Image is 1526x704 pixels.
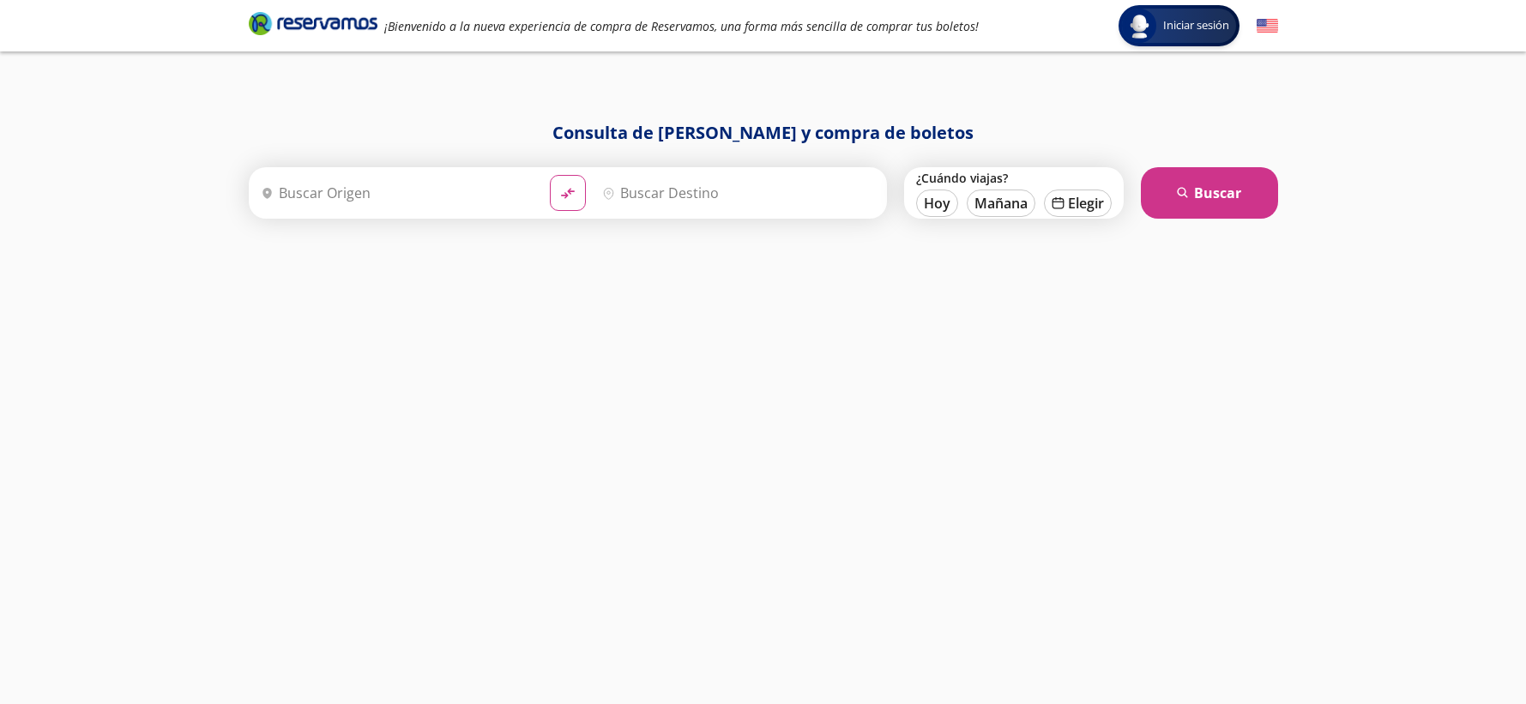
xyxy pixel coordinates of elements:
[1257,15,1278,37] button: English
[249,10,377,41] a: Brand Logo
[1044,190,1112,217] button: Elegir
[254,171,536,214] input: Buscar Origen
[916,170,1112,186] label: ¿Cuándo viajas?
[595,171,878,214] input: Buscar Destino
[1141,167,1278,219] button: Buscar
[1156,17,1236,34] span: Iniciar sesión
[916,190,958,217] button: Hoy
[967,190,1035,217] button: Mañana
[249,10,377,36] i: Brand Logo
[384,18,979,34] em: ¡Bienvenido a la nueva experiencia de compra de Reservamos, una forma más sencilla de comprar tus...
[249,120,1278,146] h1: Consulta de [PERSON_NAME] y compra de boletos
